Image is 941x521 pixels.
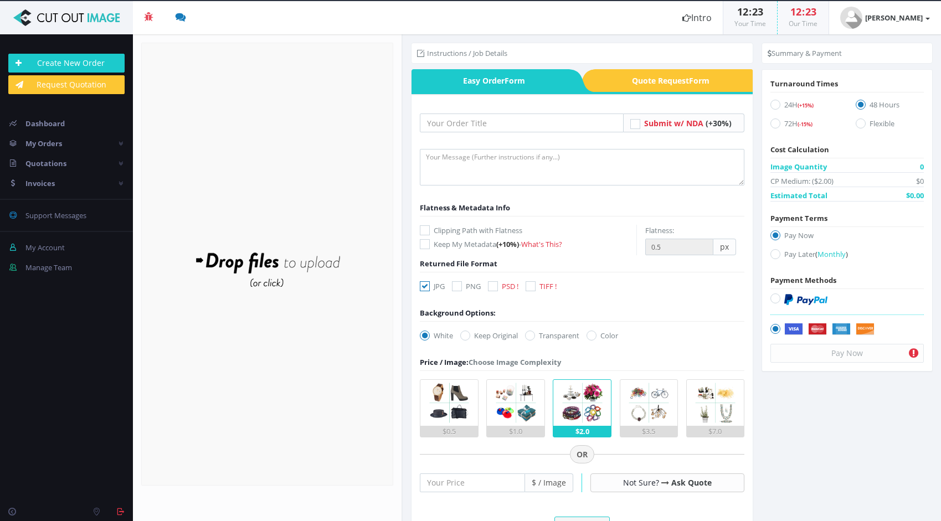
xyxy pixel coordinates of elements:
a: Easy OrderForm [412,69,568,92]
label: 72H [770,118,839,133]
small: Our Time [789,19,817,28]
i: Form [689,75,709,86]
span: px [713,239,736,255]
span: (+30%) [706,118,732,128]
label: Flexible [856,118,924,133]
span: 23 [752,5,763,18]
input: Your Price [420,473,525,492]
span: 12 [790,5,801,18]
span: OR [570,445,594,464]
span: Flatness & Metadata Info [420,203,510,213]
div: $7.0 [687,426,744,437]
img: Cut Out Image [8,9,125,26]
span: : [801,5,805,18]
span: Submit w/ NDA [644,118,703,128]
li: Summary & Payment [768,48,842,59]
img: user_default.jpg [840,7,862,29]
label: Flatness: [645,225,674,236]
label: 48 Hours [856,99,924,114]
a: Submit w/ NDA (+30%) [644,118,732,128]
span: Dashboard [25,118,65,128]
span: Turnaround Times [770,79,838,89]
label: White [420,330,453,341]
label: Keep My Metadata - [420,239,636,250]
label: Pay Later [770,249,924,264]
span: Payment Terms [770,213,827,223]
img: 3.png [559,380,605,426]
span: Monthly [817,249,846,259]
label: Clipping Path with Flatness [420,225,636,236]
span: Image Quantity [770,161,827,172]
span: My Account [25,243,65,252]
label: 24H [770,99,839,114]
img: Securely by Stripe [784,323,875,336]
img: 2.png [493,380,539,426]
a: (Monthly) [815,249,848,259]
span: Manage Team [25,262,72,272]
small: Your Time [734,19,766,28]
span: CP Medium: ($2.00) [770,176,834,187]
span: (+10%) [496,239,519,249]
label: Transparent [525,330,579,341]
a: (-15%) [798,118,813,128]
a: (+15%) [798,100,814,110]
input: Your Order Title [420,114,624,132]
span: Estimated Total [770,190,827,201]
img: 1.png [426,380,472,426]
div: Choose Image Complexity [420,357,561,368]
span: (-15%) [798,121,813,128]
span: $ / Image [525,473,573,492]
a: Quote RequestForm [597,69,753,92]
label: Keep Original [460,330,518,341]
img: 5.png [692,380,738,426]
a: Request Quotation [8,75,125,94]
span: (+15%) [798,102,814,109]
i: Form [505,75,525,86]
span: My Orders [25,138,62,148]
label: Pay Now [770,230,924,245]
label: PNG [452,281,481,292]
span: : [748,5,752,18]
div: $0.5 [420,426,477,437]
span: $0.00 [906,190,924,201]
label: Color [587,330,618,341]
a: What's This? [521,239,562,249]
label: JPG [420,281,445,292]
a: Intro [671,1,723,34]
span: PSD ! [502,281,518,291]
span: 23 [805,5,816,18]
div: $3.5 [620,426,677,437]
strong: [PERSON_NAME] [865,13,923,23]
span: Price / Image: [420,357,469,367]
span: Invoices [25,178,55,188]
span: 12 [737,5,748,18]
img: PayPal [784,294,827,305]
li: Instructions / Job Details [417,48,507,59]
span: Payment Methods [770,275,836,285]
a: [PERSON_NAME] [829,1,941,34]
span: Quotations [25,158,66,168]
span: TIFF ! [539,281,557,291]
div: Background Options: [420,307,496,318]
div: $2.0 [553,426,610,437]
img: 4.png [626,380,672,426]
span: Not Sure? [623,477,659,488]
a: Create New Order [8,54,125,73]
span: Quote Request [597,69,753,92]
span: $0 [916,176,924,187]
div: $1.0 [487,426,544,437]
span: Cost Calculation [770,145,829,154]
span: Returned File Format [420,259,497,269]
span: Support Messages [25,210,86,220]
span: 0 [920,161,924,172]
a: Ask Quote [671,477,712,488]
span: Easy Order [412,69,568,92]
